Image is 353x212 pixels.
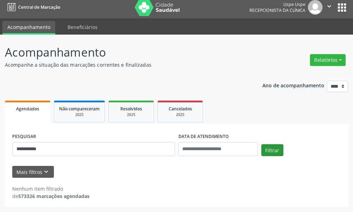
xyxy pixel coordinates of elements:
[16,106,39,112] span: Agendados
[12,166,54,178] button: Mais filtroskeyboard_arrow_down
[114,112,149,117] div: 2025
[5,1,60,13] a: Central de Marcação
[63,21,103,33] a: Beneficiários
[262,81,324,89] p: Ano de acompanhamento
[5,61,245,68] p: Acompanhe a situação das marcações correntes e finalizadas
[169,106,192,112] span: Cancelados
[120,106,142,112] span: Resolvidos
[178,131,229,142] label: DATA DE ATENDIMENTO
[249,7,305,13] span: Recepcionista da clínica
[59,112,100,117] div: 2025
[12,131,36,142] label: PESQUISAR
[18,193,90,199] strong: 573326 marcações agendadas
[18,4,60,10] span: Central de Marcação
[325,2,333,10] i: 
[5,44,245,61] p: Acompanhamento
[163,112,198,117] div: 2025
[12,185,90,192] div: Nenhum item filtrado
[42,168,50,176] i: keyboard_arrow_down
[2,21,55,35] a: Acompanhamento
[310,54,346,66] button: Relatórios
[59,106,100,112] span: Não compareceram
[336,1,348,14] button: apps
[12,192,90,200] div: de
[249,1,305,7] div: Uspe Uspe
[261,144,283,156] button: Filtrar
